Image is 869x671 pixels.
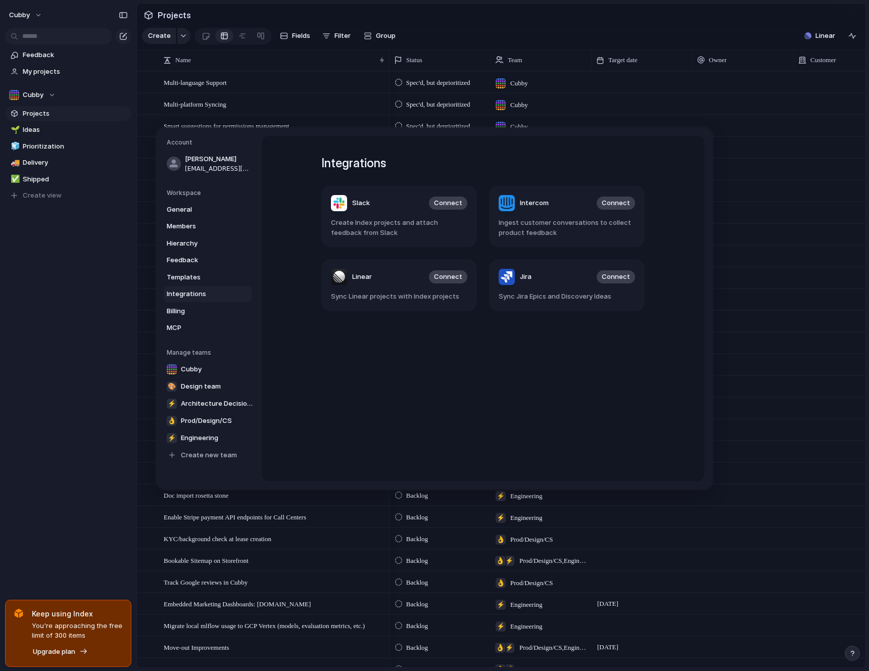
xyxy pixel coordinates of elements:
span: Architecture Decision Records [181,399,254,409]
div: 👌 [167,416,177,426]
a: Templates [164,269,252,285]
span: Connect [434,199,462,209]
div: ⚡ [167,399,177,409]
a: Feedback [164,252,252,268]
button: Connect [597,270,635,283]
h1: Integrations [321,154,645,172]
span: Create Index projects and attach feedback from Slack [331,218,467,237]
span: Integrations [167,289,231,299]
a: MCP [164,320,252,336]
button: Connect [429,270,467,283]
span: Hierarchy [167,238,231,249]
span: General [167,205,231,215]
a: Billing [164,303,252,319]
span: MCP [167,323,231,333]
a: ⚡Architecture Decision Records [164,396,257,412]
span: Create new team [181,450,237,460]
span: Ingest customer conversations to collect product feedback [499,218,635,237]
span: [EMAIL_ADDRESS][DOMAIN_NAME] [185,164,250,173]
span: Templates [167,272,231,282]
span: Cubby [181,364,202,374]
h5: Manage teams [167,348,252,357]
span: Prod/Design/CS [181,416,232,426]
span: Connect [602,199,630,209]
span: Linear [352,272,372,282]
h5: Workspace [167,188,252,198]
span: Engineering [181,433,218,443]
h5: Account [167,138,252,147]
div: ⚡ [167,433,177,443]
span: Design team [181,381,221,392]
span: [PERSON_NAME] [185,154,250,164]
a: Integrations [164,286,252,302]
button: Connect [429,197,467,210]
a: Create new team [164,447,257,463]
a: General [164,202,252,218]
button: Connect [597,197,635,210]
span: Connect [434,272,462,282]
span: Connect [602,272,630,282]
div: 🎨 [167,381,177,392]
span: Intercom [520,199,549,209]
a: ⚡Engineering [164,430,257,446]
span: Billing [167,306,231,316]
a: [PERSON_NAME][EMAIL_ADDRESS][DOMAIN_NAME] [164,151,252,176]
span: Jira [520,272,532,282]
span: Sync Jira Epics and Discovery Ideas [499,292,635,302]
a: 👌Prod/Design/CS [164,413,257,429]
span: Members [167,221,231,231]
a: 🎨Design team [164,378,257,395]
span: Slack [352,199,370,209]
a: Cubby [164,361,257,377]
a: Hierarchy [164,235,252,252]
span: Sync Linear projects with Index projects [331,292,467,302]
a: Members [164,218,252,234]
span: Feedback [167,255,231,265]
